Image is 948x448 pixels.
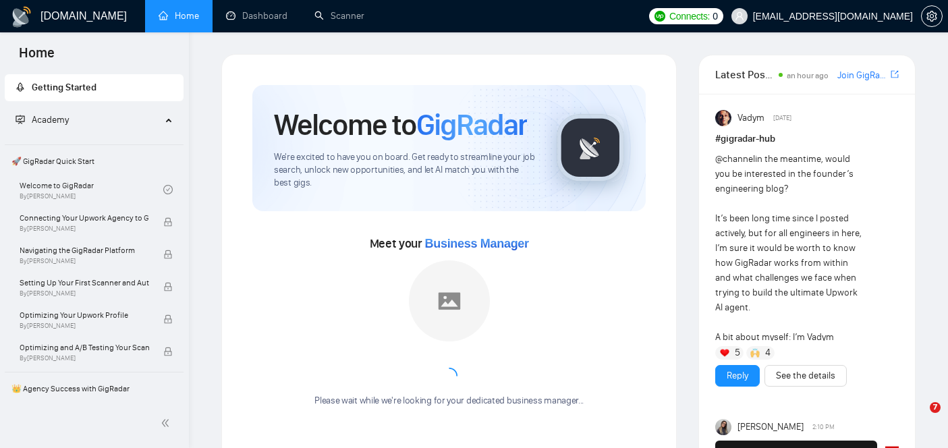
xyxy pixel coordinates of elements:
[8,43,65,72] span: Home
[922,11,942,22] span: setting
[16,82,25,92] span: rocket
[6,148,182,175] span: 🚀 GigRadar Quick Start
[20,354,149,362] span: By [PERSON_NAME]
[163,347,173,356] span: lock
[314,10,364,22] a: searchScanner
[306,395,592,408] div: Please wait while we're looking for your dedicated business manager...
[161,416,174,430] span: double-left
[163,217,173,227] span: lock
[20,289,149,298] span: By [PERSON_NAME]
[715,66,775,83] span: Latest Posts from the GigRadar Community
[902,402,935,435] iframe: Intercom live chat
[720,348,729,358] img: ❤️
[773,112,791,124] span: [DATE]
[776,368,835,383] a: See the details
[735,346,740,360] span: 5
[557,114,624,181] img: gigradar-logo.png
[921,11,943,22] a: setting
[891,68,899,81] a: export
[159,10,199,22] a: homeHome
[6,375,182,402] span: 👑 Agency Success with GigRadar
[274,151,535,190] span: We're excited to have you on board. Get ready to streamline your job search, unlock new opportuni...
[930,402,941,413] span: 7
[764,365,847,387] button: See the details
[737,111,764,125] span: Vadym
[715,419,731,435] img: Mariia Heshka
[32,82,96,93] span: Getting Started
[32,114,69,125] span: Academy
[669,9,710,24] span: Connects:
[20,175,163,204] a: Welcome to GigRadarBy[PERSON_NAME]
[20,341,149,354] span: Optimizing and A/B Testing Your Scanner for Better Results
[715,132,899,146] h1: # gigradar-hub
[765,346,771,360] span: 4
[20,257,149,265] span: By [PERSON_NAME]
[812,421,835,433] span: 2:10 PM
[921,5,943,27] button: setting
[425,237,529,250] span: Business Manager
[787,71,829,80] span: an hour ago
[409,260,490,341] img: placeholder.png
[163,314,173,324] span: lock
[274,107,527,143] h1: Welcome to
[737,420,804,435] span: [PERSON_NAME]
[163,250,173,259] span: lock
[837,68,888,83] a: Join GigRadar Slack Community
[727,368,748,383] a: Reply
[735,11,744,21] span: user
[715,153,755,165] span: @channel
[16,115,25,124] span: fund-projection-screen
[20,276,149,289] span: Setting Up Your First Scanner and Auto-Bidder
[226,10,287,22] a: dashboardDashboard
[20,308,149,322] span: Optimizing Your Upwork Profile
[654,11,665,22] img: upwork-logo.png
[715,365,760,387] button: Reply
[713,9,718,24] span: 0
[20,211,149,225] span: Connecting Your Upwork Agency to GigRadar
[715,110,731,126] img: Vadym
[891,69,899,80] span: export
[5,74,184,101] li: Getting Started
[11,6,32,28] img: logo
[440,367,457,385] span: loading
[20,225,149,233] span: By [PERSON_NAME]
[163,282,173,291] span: lock
[16,114,69,125] span: Academy
[163,185,173,194] span: check-circle
[20,244,149,257] span: Navigating the GigRadar Platform
[370,236,529,251] span: Meet your
[20,322,149,330] span: By [PERSON_NAME]
[416,107,527,143] span: GigRadar
[750,348,760,358] img: 🙌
